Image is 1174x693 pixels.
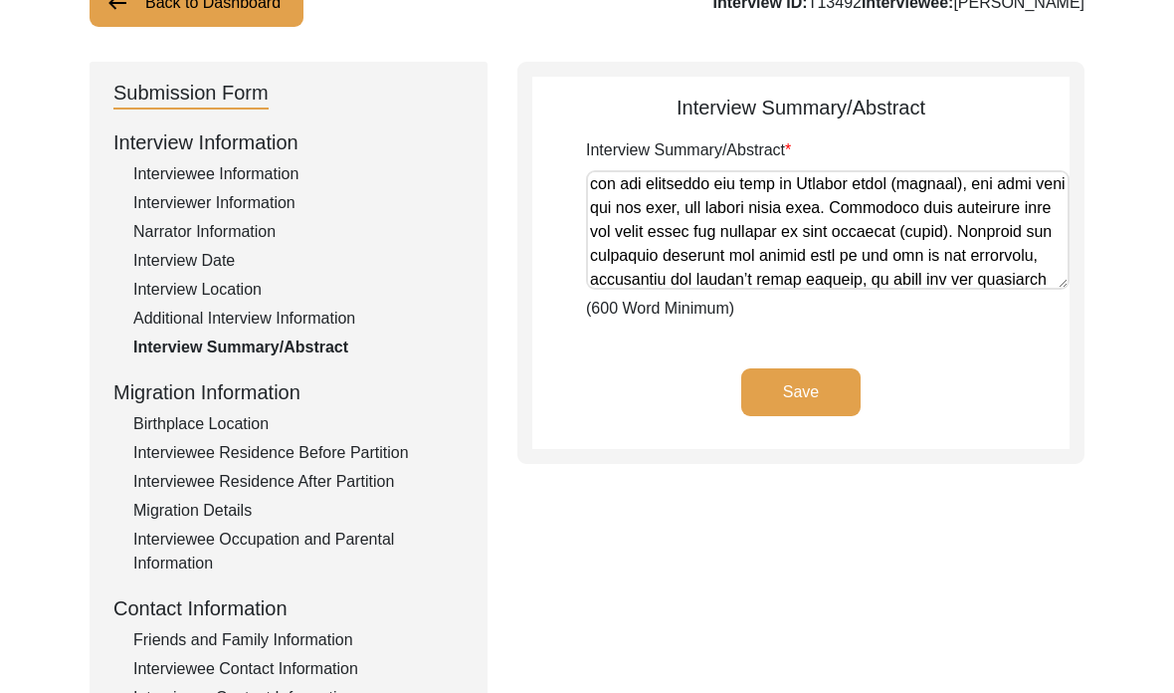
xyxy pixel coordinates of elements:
div: Interview Summary/Abstract [133,336,464,359]
div: Interviewee Information [133,162,464,186]
div: Submission Form [113,78,269,110]
div: Interview Location [133,278,464,302]
div: Contact Information [113,593,464,623]
div: Birthplace Location [133,412,464,436]
div: Interview Information [113,127,464,157]
div: Interviewee Occupation and Parental Information [133,528,464,576]
div: Interviewee Residence Before Partition [133,441,464,465]
div: (600 Word Minimum) [586,138,1070,321]
div: Narrator Information [133,220,464,244]
div: Interviewee Contact Information [133,657,464,681]
div: Migration Details [133,499,464,523]
div: Migration Information [113,377,464,407]
div: Interview Date [133,249,464,273]
label: Interview Summary/Abstract [586,138,791,162]
div: Interviewer Information [133,191,464,215]
button: Save [741,368,861,416]
div: Interview Summary/Abstract [532,93,1070,122]
div: Additional Interview Information [133,307,464,331]
div: Friends and Family Information [133,628,464,652]
div: Interviewee Residence After Partition [133,470,464,494]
